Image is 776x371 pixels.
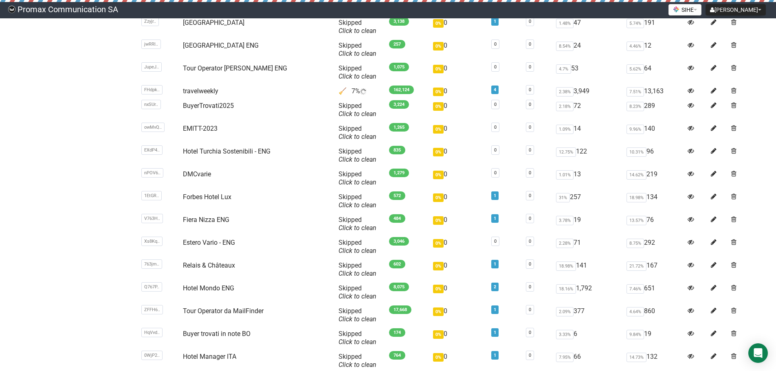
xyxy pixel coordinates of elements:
[433,171,444,179] span: 0%
[553,144,623,167] td: 122
[430,144,488,167] td: 0
[433,330,444,339] span: 0%
[430,61,488,84] td: 0
[556,19,574,28] span: 1.48%
[339,338,376,346] a: Click to clean
[433,193,444,202] span: 0%
[141,145,163,155] span: EXdP4..
[339,19,376,35] span: Skipped
[389,191,405,200] span: 572
[183,87,218,95] a: travelweekly
[389,63,409,71] span: 1,075
[433,19,444,28] span: 0%
[627,102,644,111] span: 8.23%
[529,353,531,358] a: 0
[529,42,531,47] a: 0
[339,292,376,300] a: Click to clean
[339,50,376,57] a: Click to clean
[627,353,646,362] span: 14.73%
[183,216,229,224] a: Fiera Nizza ENG
[553,281,623,304] td: 1,792
[430,281,488,304] td: 0
[494,42,497,47] a: 0
[553,304,623,327] td: 377
[339,284,376,300] span: Skipped
[389,17,409,26] span: 3,138
[141,17,159,26] span: Zzyjr..
[529,216,531,221] a: 0
[494,87,496,92] a: 4
[623,99,684,121] td: 289
[339,247,376,255] a: Click to clean
[556,64,571,74] span: 4.7%
[553,121,623,144] td: 14
[389,100,409,109] span: 3,224
[627,307,644,316] span: 4.64%
[706,4,766,15] button: [PERSON_NAME]
[627,330,644,339] span: 9.84%
[627,87,644,97] span: 7.51%
[183,353,236,360] a: Hotel Manager ITA
[141,85,163,94] span: FHdpk..
[183,42,259,49] a: [GEOGRAPHIC_DATA] ENG
[339,42,376,57] span: Skipped
[339,270,376,277] a: Click to clean
[430,213,488,235] td: 0
[529,102,531,107] a: 0
[494,284,496,290] a: 2
[553,327,623,349] td: 6
[183,284,234,292] a: Hotel Mondo ENG
[339,125,376,140] span: Skipped
[389,328,405,337] span: 174
[529,193,531,198] a: 0
[339,102,376,118] span: Skipped
[623,61,684,84] td: 64
[627,170,646,180] span: 14.62%
[389,237,409,246] span: 3,046
[433,88,444,96] span: 0%
[433,42,444,50] span: 0%
[339,224,376,232] a: Click to clean
[389,351,405,360] span: 764
[627,42,644,51] span: 4.46%
[529,284,531,290] a: 0
[553,235,623,258] td: 71
[553,99,623,121] td: 72
[141,40,161,49] span: jwRRl..
[556,330,574,339] span: 3.33%
[494,102,497,107] a: 0
[433,125,444,134] span: 0%
[553,38,623,61] td: 24
[433,353,444,362] span: 0%
[339,156,376,163] a: Click to clean
[433,65,444,73] span: 0%
[529,87,531,92] a: 0
[556,353,574,362] span: 7.95%
[339,330,376,346] span: Skipped
[339,27,376,35] a: Click to clean
[627,216,646,225] span: 13.57%
[623,144,684,167] td: 96
[494,261,496,267] a: 1
[141,282,162,292] span: Q767P..
[627,261,646,271] span: 21.72%
[430,99,488,121] td: 0
[339,193,376,209] span: Skipped
[494,193,496,198] a: 1
[556,307,574,316] span: 2.09%
[627,239,644,248] span: 8.75%
[556,193,570,202] span: 31%
[623,213,684,235] td: 76
[183,125,218,132] a: EMITT-2023
[339,147,376,163] span: Skipped
[339,201,376,209] a: Click to clean
[389,86,414,94] span: 162,124
[627,19,644,28] span: 5.74%
[339,110,376,118] a: Click to clean
[183,19,244,26] a: [GEOGRAPHIC_DATA]
[433,216,444,225] span: 0%
[433,262,444,270] span: 0%
[430,235,488,258] td: 0
[430,15,488,38] td: 0
[553,213,623,235] td: 19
